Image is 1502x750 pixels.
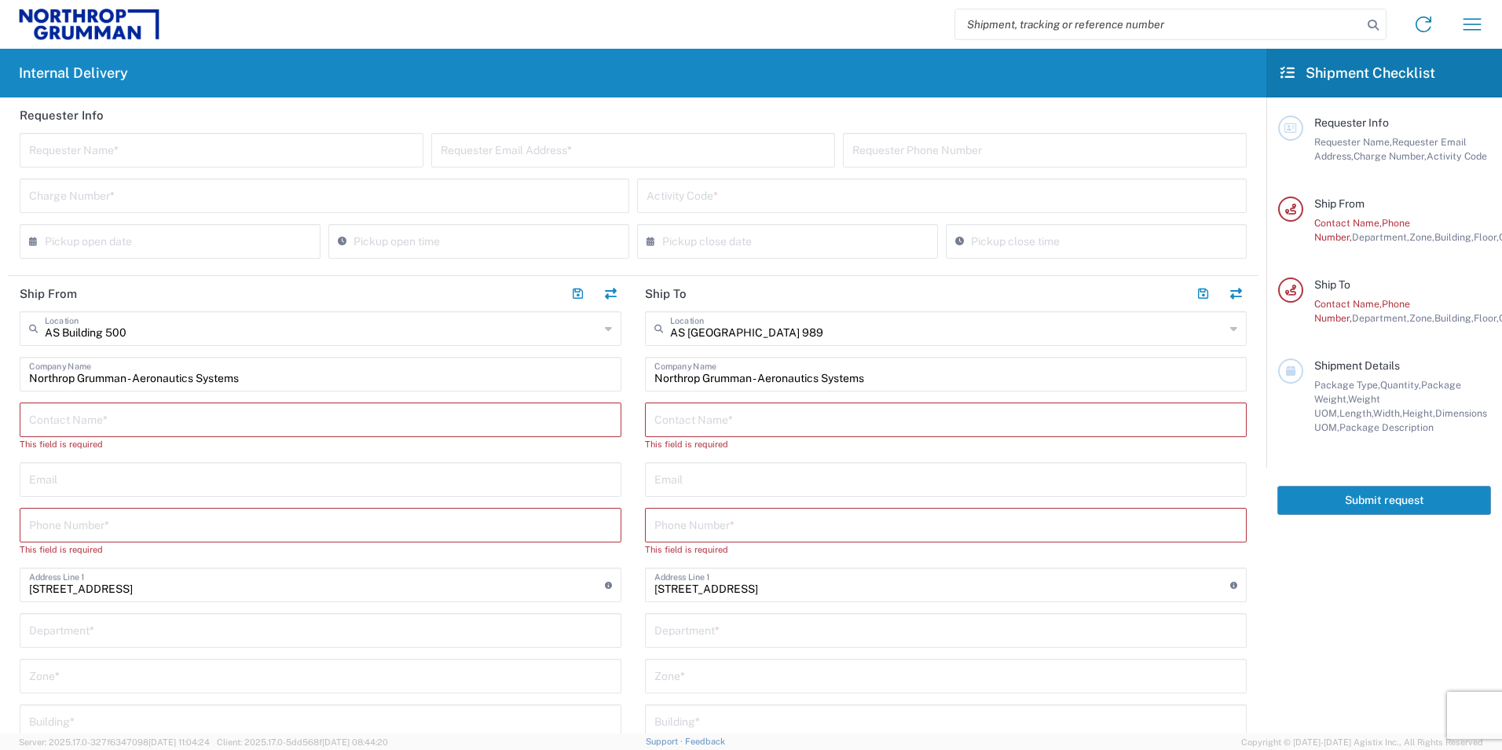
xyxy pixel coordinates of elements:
span: Ship From [1314,197,1365,210]
span: Shipment Details [1314,359,1400,372]
span: Height, [1402,407,1435,419]
span: Department, [1352,231,1409,243]
span: Length, [1339,407,1373,419]
span: Width, [1373,407,1402,419]
span: Building, [1434,312,1474,324]
a: Feedback [685,737,725,746]
div: This field is required [20,437,621,451]
span: Client: 2025.17.0-5dd568f [217,737,388,747]
span: Package Description [1339,421,1434,433]
span: Contact Name, [1314,217,1382,229]
a: Support [646,737,685,746]
img: ngc2 [19,9,159,40]
span: Building, [1434,231,1474,243]
span: Ship To [1314,278,1350,291]
h2: Ship From [20,286,77,302]
div: This field is required [645,437,1247,451]
button: Submit request [1277,486,1491,515]
span: Floor, [1474,312,1499,324]
h2: Shipment Checklist [1280,64,1435,83]
span: Zone, [1409,231,1434,243]
div: This field is required [645,542,1247,557]
h2: Ship To [645,286,687,302]
h2: Requester Info [20,108,104,123]
span: Contact Name, [1314,298,1382,310]
span: [DATE] 08:44:20 [322,737,388,747]
span: Requester Info [1314,116,1389,129]
span: Floor, [1474,231,1499,243]
span: Department, [1352,312,1409,324]
span: Quantity, [1380,379,1421,391]
span: Requester Name, [1314,136,1392,148]
input: Shipment, tracking or reference number [955,9,1362,39]
span: Activity Code [1427,150,1487,162]
span: Charge Number, [1354,150,1427,162]
span: Copyright © [DATE]-[DATE] Agistix Inc., All Rights Reserved [1241,735,1483,749]
span: Server: 2025.17.0-327f6347098 [19,737,210,747]
h2: Internal Delivery [19,64,128,83]
span: Package Type, [1314,379,1380,391]
span: Zone, [1409,312,1434,324]
div: This field is required [20,542,621,557]
span: [DATE] 11:04:24 [148,737,210,747]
